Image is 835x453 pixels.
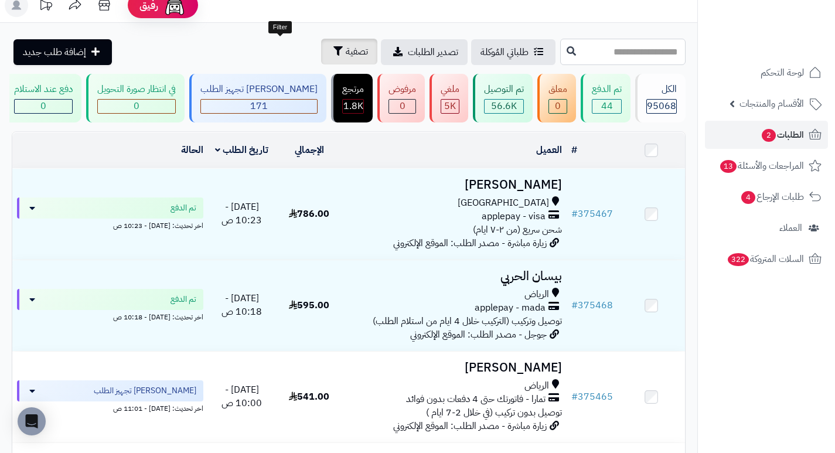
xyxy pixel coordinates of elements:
[555,99,561,113] span: 0
[480,45,529,59] span: طلباتي المُوكلة
[17,310,203,322] div: اخر تحديث: [DATE] - 10:18 ص
[98,100,175,113] div: 0
[187,74,329,122] a: [PERSON_NAME] تجهيز الطلب 171
[441,83,459,96] div: ملغي
[14,83,73,96] div: دفع عند الاستلام
[524,288,549,301] span: الرياض
[484,83,524,96] div: تم التوصيل
[705,59,828,87] a: لوحة التحكم
[347,270,562,283] h3: بيسان الحربي
[719,158,804,174] span: المراجعات والأسئلة
[215,143,268,157] a: تاريخ الطلب
[23,45,86,59] span: إضافة طلب جديد
[406,393,546,406] span: تمارا - فاتورتك حتى 4 دفعات بدون فوائد
[84,74,187,122] a: في انتظار صورة التحويل 0
[739,96,804,112] span: الأقسام والمنتجات
[346,45,368,59] span: تصفية
[705,183,828,211] a: طلبات الإرجاع4
[15,100,72,113] div: 0
[491,99,517,113] span: 56.6K
[647,99,676,113] span: 95068
[171,294,196,305] span: تم الدفع
[373,314,562,328] span: توصيل وتركيب (التركيب خلال 4 ايام من استلام الطلب)
[393,236,547,250] span: زيارة مباشرة - مصدر الطلب: الموقع الإلكتروني
[347,178,562,192] h3: [PERSON_NAME]
[727,251,804,267] span: السلات المتروكة
[388,83,416,96] div: مرفوض
[375,74,427,122] a: مرفوض 0
[201,100,317,113] div: 171
[295,143,324,157] a: الإجمالي
[646,83,677,96] div: الكل
[471,74,535,122] a: تم التوصيل 56.6K
[571,298,613,312] a: #375468
[221,200,262,227] span: [DATE] - 10:23 ص
[343,99,363,113] span: 1.8K
[601,99,613,113] span: 44
[389,100,415,113] div: 0
[761,64,804,81] span: لوحة التحكم
[400,99,405,113] span: 0
[482,210,546,223] span: applepay - visa
[728,253,749,266] span: 322
[761,127,804,143] span: الطلبات
[13,39,112,65] a: إضافة طلب جديد
[485,100,523,113] div: 56630
[343,100,363,113] div: 1812
[17,401,203,414] div: اخر تحديث: [DATE] - 11:01 ص
[1,74,84,122] a: دفع عند الاستلام 0
[250,99,268,113] span: 171
[289,390,329,404] span: 541.00
[427,74,471,122] a: ملغي 5K
[571,390,578,404] span: #
[289,207,329,221] span: 786.00
[535,74,578,122] a: معلق 0
[578,74,633,122] a: تم الدفع 44
[408,45,458,59] span: تصدير الطلبات
[181,143,203,157] a: الحالة
[720,160,737,173] span: 13
[779,220,802,236] span: العملاء
[762,129,776,142] span: 2
[18,407,46,435] div: Open Intercom Messenger
[321,39,377,64] button: تصفية
[444,99,456,113] span: 5K
[94,385,196,397] span: [PERSON_NAME] تجهيز الطلب
[134,99,139,113] span: 0
[633,74,688,122] a: الكل95068
[705,245,828,273] a: السلات المتروكة322
[289,298,329,312] span: 595.00
[571,390,613,404] a: #375465
[475,301,546,315] span: applepay - mada
[381,39,468,65] a: تصدير الطلبات
[97,83,176,96] div: في انتظار صورة التحويل
[40,99,46,113] span: 0
[705,214,828,242] a: العملاء
[441,100,459,113] div: 4975
[592,100,621,113] div: 44
[571,207,613,221] a: #375467
[741,191,755,204] span: 4
[342,83,364,96] div: مرتجع
[426,406,562,420] span: توصيل بدون تركيب (في خلال 2-7 ايام )
[17,219,203,231] div: اخر تحديث: [DATE] - 10:23 ص
[410,328,547,342] span: جوجل - مصدر الطلب: الموقع الإلكتروني
[393,419,547,433] span: زيارة مباشرة - مصدر الطلب: الموقع الإلكتروني
[221,291,262,319] span: [DATE] - 10:18 ص
[471,39,555,65] a: طلباتي المُوكلة
[473,223,562,237] span: شحن سريع (من ٢-٧ ايام)
[571,143,577,157] a: #
[329,74,375,122] a: مرتجع 1.8K
[458,196,549,210] span: [GEOGRAPHIC_DATA]
[571,207,578,221] span: #
[705,152,828,180] a: المراجعات والأسئلة13
[705,121,828,149] a: الطلبات2
[524,379,549,393] span: الرياض
[200,83,318,96] div: [PERSON_NAME] تجهيز الطلب
[571,298,578,312] span: #
[221,383,262,410] span: [DATE] - 10:00 ص
[347,361,562,374] h3: [PERSON_NAME]
[536,143,562,157] a: العميل
[740,189,804,205] span: طلبات الإرجاع
[171,202,196,214] span: تم الدفع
